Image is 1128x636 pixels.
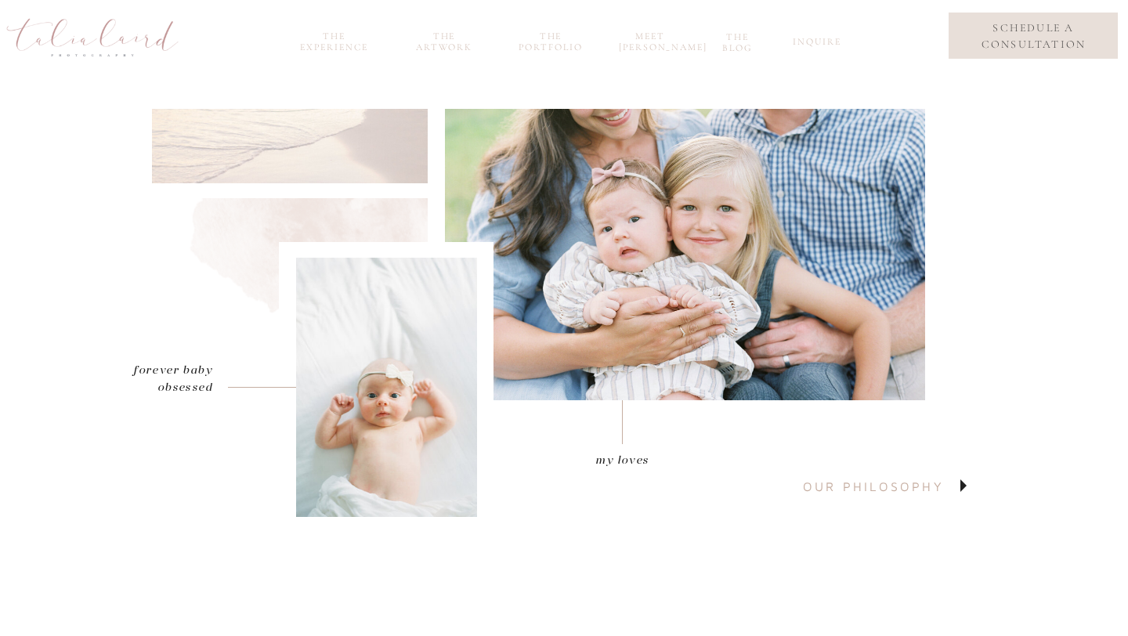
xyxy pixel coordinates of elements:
[407,31,482,49] a: the Artwork
[513,31,588,49] a: the portfolio
[619,31,681,49] a: meet [PERSON_NAME]
[803,473,980,501] a: our philosophy
[713,31,762,49] a: the blog
[555,451,690,507] p: my loves
[793,36,837,54] a: inquire
[119,361,212,414] p: forever baby obsessed
[961,20,1106,52] a: schedule a consultation
[292,31,376,49] a: the experience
